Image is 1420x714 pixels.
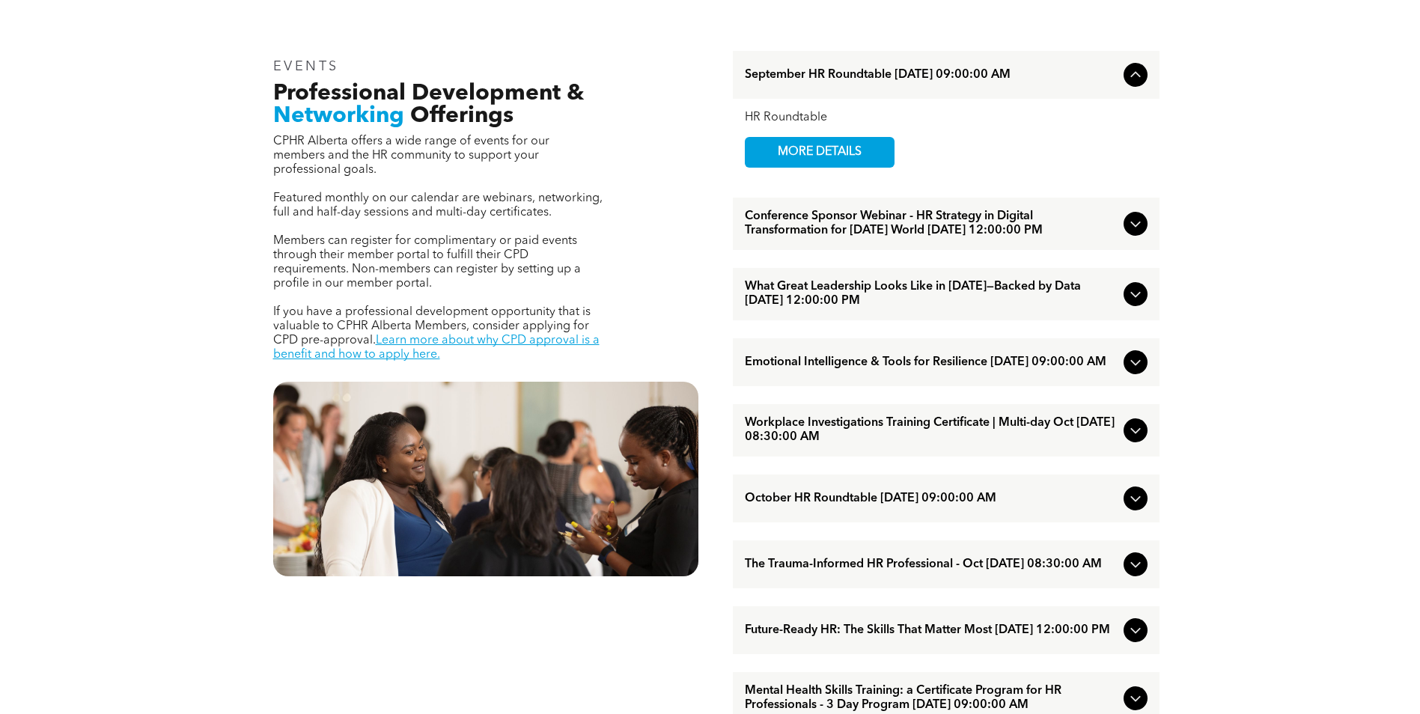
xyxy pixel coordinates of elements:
a: Learn more about why CPD approval is a benefit and how to apply here. [273,335,600,361]
span: Members can register for complimentary or paid events through their member portal to fulfill thei... [273,235,581,290]
span: Conference Sponsor Webinar - HR Strategy in Digital Transformation for [DATE] World [DATE] 12:00:... [745,210,1118,238]
span: What Great Leadership Looks Like in [DATE]—Backed by Data [DATE] 12:00:00 PM [745,280,1118,308]
span: EVENTS [273,60,340,73]
span: If you have a professional development opportunity that is valuable to CPHR Alberta Members, cons... [273,306,591,347]
div: HR Roundtable [745,111,1148,125]
a: MORE DETAILS [745,137,895,168]
span: MORE DETAILS [761,138,879,167]
span: Offerings [410,105,514,127]
span: Networking [273,105,404,127]
span: September HR Roundtable [DATE] 09:00:00 AM [745,68,1118,82]
span: Future-Ready HR: The Skills That Matter Most [DATE] 12:00:00 PM [745,623,1118,638]
span: October HR Roundtable [DATE] 09:00:00 AM [745,492,1118,506]
span: Workplace Investigations Training Certificate | Multi-day Oct [DATE] 08:30:00 AM [745,416,1118,445]
span: The Trauma-Informed HR Professional - Oct [DATE] 08:30:00 AM [745,558,1118,572]
span: Professional Development & [273,82,584,105]
span: CPHR Alberta offers a wide range of events for our members and the HR community to support your p... [273,135,549,176]
span: Mental Health Skills Training: a Certificate Program for HR Professionals - 3 Day Program [DATE] ... [745,684,1118,713]
span: Featured monthly on our calendar are webinars, networking, full and half-day sessions and multi-d... [273,192,603,219]
span: Emotional Intelligence & Tools for Resilience [DATE] 09:00:00 AM [745,356,1118,370]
